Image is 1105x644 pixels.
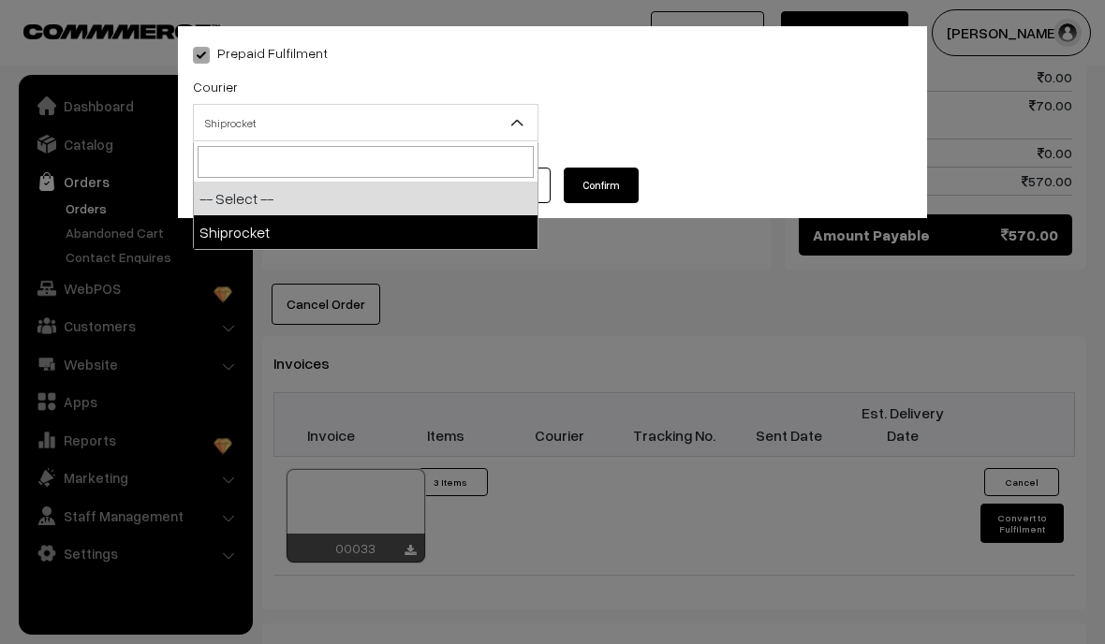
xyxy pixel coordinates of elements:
span: Shiprocket [193,104,538,141]
button: Confirm [564,168,639,203]
label: Courier [193,77,238,96]
label: Prepaid Fulfilment [193,43,328,63]
li: -- Select -- [194,182,538,215]
span: Shiprocket [194,107,538,139]
li: Shiprocket [194,215,538,249]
